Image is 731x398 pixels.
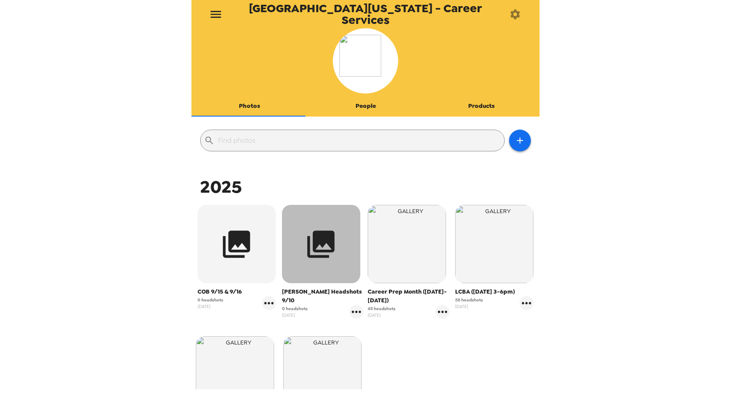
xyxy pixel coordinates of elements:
[339,35,392,87] img: org logo
[455,297,483,303] span: 58 headshots
[200,175,242,198] span: 2025
[198,303,223,310] span: [DATE]
[282,305,308,312] span: 0 headshots
[198,288,276,296] span: COB 9/15 & 9/16
[436,305,449,319] button: gallery menu
[230,3,501,26] span: [GEOGRAPHIC_DATA][US_STATE] - Career Services
[423,96,540,117] button: Products
[520,296,533,310] button: gallery menu
[368,312,396,318] span: [DATE]
[282,288,364,305] span: [PERSON_NAME] Headshots 9/10
[349,305,363,319] button: gallery menu
[368,305,396,312] span: 45 headshots
[308,96,424,117] button: People
[191,96,308,117] button: Photos
[455,205,533,283] img: gallery
[218,134,501,147] input: Find photos
[282,312,308,318] span: [DATE]
[455,288,533,296] span: LCBA ([DATE] 3-6pm)
[198,297,223,303] span: 0 headshots
[455,303,483,310] span: [DATE]
[262,296,276,310] button: gallery menu
[368,205,446,283] img: gallery
[368,288,449,305] span: Career Prep Month ([DATE]-[DATE])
